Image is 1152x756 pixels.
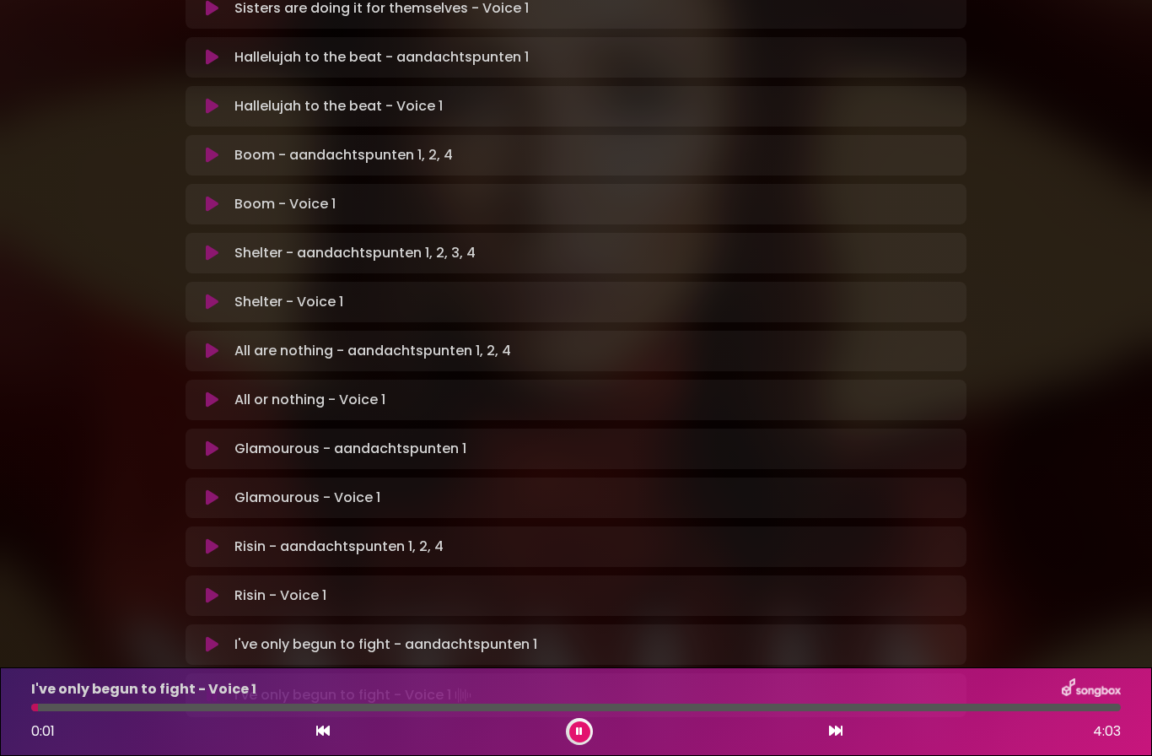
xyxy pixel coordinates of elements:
p: Shelter - Voice 1 [234,292,343,312]
p: Risin - aandachtspunten 1, 2, 4 [234,537,444,557]
p: All are nothing - aandachtspunten 1, 2, 4 [234,341,511,361]
p: Hallelujah to the beat - Voice 1 [234,96,443,116]
p: Risin - Voice 1 [234,586,326,606]
p: Boom - Voice 1 [234,194,336,214]
p: Boom - aandachtspunten 1, 2, 4 [234,145,453,165]
p: Glamourous - Voice 1 [234,488,380,508]
p: All or nothing - Voice 1 [234,390,385,410]
img: songbox-logo-white.png [1062,678,1121,700]
p: I've only begun to fight - aandachtspunten 1 [234,634,537,655]
p: Shelter - aandachtspunten 1, 2, 3, 4 [234,243,476,263]
span: 0:01 [31,721,55,741]
span: 4:03 [1093,721,1121,742]
p: I've only begun to fight - Voice 1 [31,679,256,699]
p: Glamourous - aandachtspunten 1 [234,439,466,459]
p: Hallelujah to the beat - aandachtspunten 1 [234,47,529,67]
